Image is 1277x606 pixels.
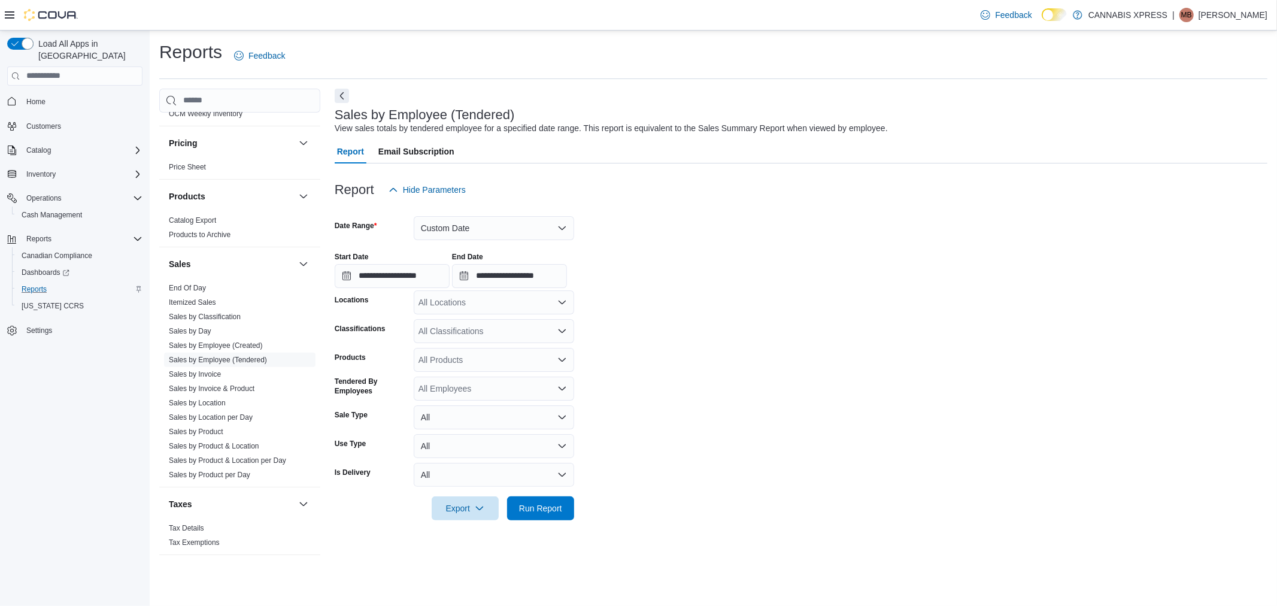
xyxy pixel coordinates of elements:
[169,283,206,293] span: End Of Day
[169,326,211,336] span: Sales by Day
[22,95,50,109] a: Home
[335,89,349,103] button: Next
[248,50,285,62] span: Feedback
[976,3,1036,27] a: Feedback
[335,439,366,449] label: Use Type
[169,498,192,510] h3: Taxes
[169,190,205,202] h3: Products
[22,167,142,181] span: Inventory
[22,323,57,338] a: Settings
[169,109,242,119] span: OCM Weekly Inventory
[169,370,221,378] a: Sales by Invoice
[169,369,221,379] span: Sales by Invoice
[169,137,197,149] h3: Pricing
[557,355,567,365] button: Open list of options
[17,265,74,280] a: Dashboards
[169,538,220,547] a: Tax Exemptions
[335,377,409,396] label: Tendered By Employees
[22,301,84,311] span: [US_STATE] CCRS
[26,146,51,155] span: Catalog
[414,216,574,240] button: Custom Date
[169,284,206,292] a: End Of Day
[17,282,51,296] a: Reports
[169,341,263,350] a: Sales by Employee (Created)
[169,427,223,437] span: Sales by Product
[1181,8,1192,22] span: MB
[1199,8,1267,22] p: [PERSON_NAME]
[995,9,1032,21] span: Feedback
[17,299,142,313] span: Washington CCRS
[335,324,386,334] label: Classifications
[337,140,364,163] span: Report
[335,468,371,477] label: Is Delivery
[169,258,191,270] h3: Sales
[22,232,56,246] button: Reports
[1042,21,1042,22] span: Dark Mode
[2,190,147,207] button: Operations
[159,281,320,487] div: Sales
[22,143,56,157] button: Catalog
[22,119,142,134] span: Customers
[169,456,286,465] span: Sales by Product & Location per Day
[169,498,294,510] button: Taxes
[335,410,368,420] label: Sale Type
[296,497,311,511] button: Taxes
[12,247,147,264] button: Canadian Compliance
[17,249,97,263] a: Canadian Compliance
[2,166,147,183] button: Inventory
[169,162,206,172] span: Price Sheet
[169,313,241,321] a: Sales by Classification
[169,398,226,408] span: Sales by Location
[1172,8,1175,22] p: |
[17,299,89,313] a: [US_STATE] CCRS
[1088,8,1167,22] p: CANNABIS XPRESS
[2,231,147,247] button: Reports
[169,298,216,307] a: Itemized Sales
[22,323,142,338] span: Settings
[159,521,320,555] div: Taxes
[169,471,250,479] a: Sales by Product per Day
[1179,8,1194,22] div: Maggie Baillargeon
[26,122,61,131] span: Customers
[229,44,290,68] a: Feedback
[378,140,454,163] span: Email Subscription
[335,221,377,231] label: Date Range
[26,169,56,179] span: Inventory
[169,110,242,118] a: OCM Weekly Inventory
[414,463,574,487] button: All
[17,265,142,280] span: Dashboards
[22,119,66,134] a: Customers
[26,326,52,335] span: Settings
[403,184,466,196] span: Hide Parameters
[17,249,142,263] span: Canadian Compliance
[432,496,499,520] button: Export
[335,122,888,135] div: View sales totals by tendered employee for a specified date range. This report is equivalent to t...
[169,470,250,480] span: Sales by Product per Day
[452,264,567,288] input: Press the down key to open a popover containing a calendar.
[507,496,574,520] button: Run Report
[159,213,320,247] div: Products
[439,496,492,520] span: Export
[414,434,574,458] button: All
[169,384,254,393] a: Sales by Invoice & Product
[12,281,147,298] button: Reports
[169,216,216,225] a: Catalog Export
[169,523,204,533] span: Tax Details
[159,40,222,64] h1: Reports
[1042,8,1067,21] input: Dark Mode
[335,252,369,262] label: Start Date
[22,167,60,181] button: Inventory
[384,178,471,202] button: Hide Parameters
[26,234,51,244] span: Reports
[335,108,515,122] h3: Sales by Employee (Tendered)
[2,142,147,159] button: Catalog
[17,208,142,222] span: Cash Management
[169,258,294,270] button: Sales
[335,264,450,288] input: Press the down key to open a popover containing a calendar.
[169,413,253,422] a: Sales by Location per Day
[2,117,147,135] button: Customers
[24,9,78,21] img: Cova
[169,524,204,532] a: Tax Details
[169,442,259,450] a: Sales by Product & Location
